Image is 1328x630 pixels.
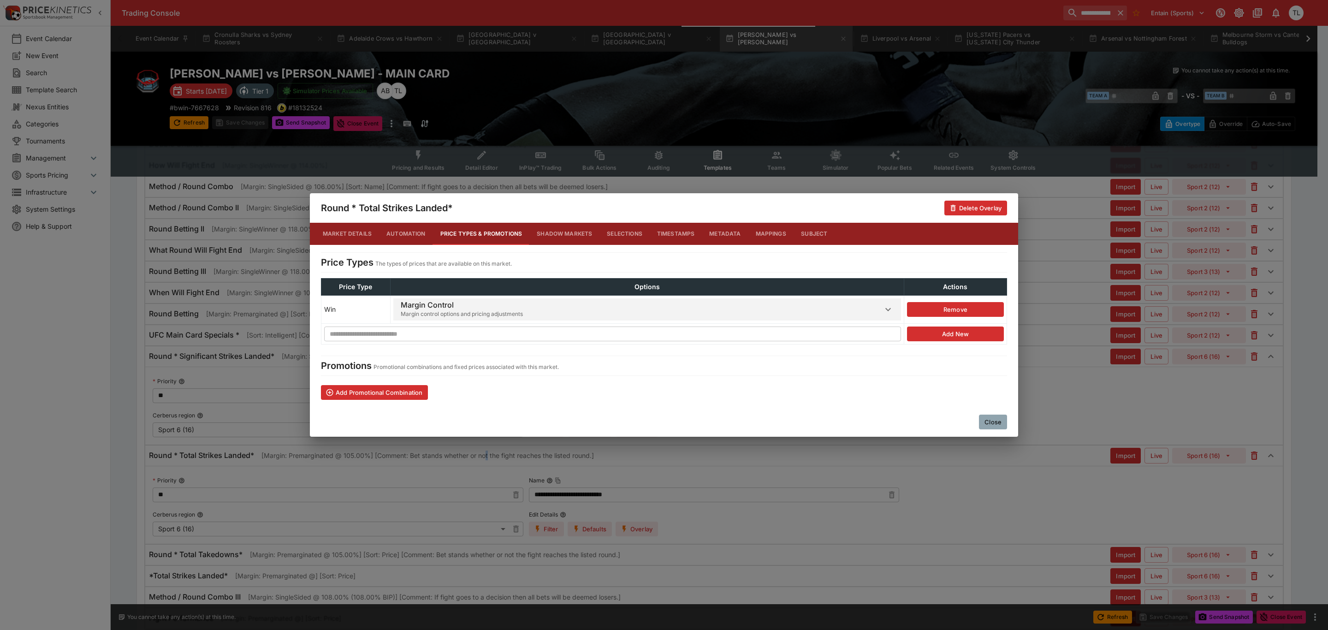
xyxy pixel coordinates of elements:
button: Selections [599,223,650,245]
button: Subject [794,223,835,245]
button: Mappings [748,223,794,245]
button: Price Types & Promotions [433,223,530,245]
span: Margin control options and pricing adjustments [401,309,523,319]
button: Market Details [315,223,379,245]
h6: Margin Control [401,300,523,310]
th: Actions [904,278,1007,295]
button: Add Promotional Combination [321,385,428,400]
th: Price Type [321,278,391,295]
button: Close [979,415,1007,429]
button: Delete Overlay [944,201,1007,215]
button: Automation [379,223,433,245]
p: The types of prices that are available on this market. [375,259,512,268]
button: Metadata [702,223,748,245]
th: Options [390,278,904,295]
button: Timestamps [650,223,702,245]
td: Win [321,295,391,324]
p: Promotional combinations and fixed prices associated with this market. [373,363,559,372]
h4: Promotions [321,360,372,372]
h4: Round * Total Strikes Landed* [321,202,453,214]
button: Margin Control Margin control options and pricing adjustments [393,298,901,321]
button: Remove [907,302,1004,317]
button: Shadow Markets [529,223,599,245]
h4: Price Types [321,256,373,268]
button: Add New [907,327,1004,341]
